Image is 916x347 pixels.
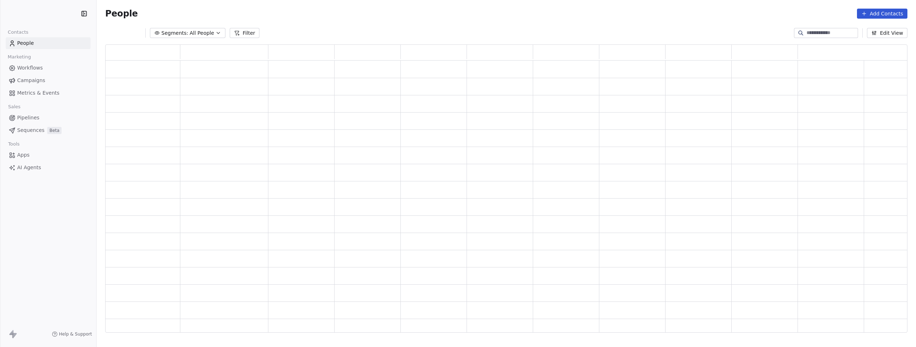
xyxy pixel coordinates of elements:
a: AI Agents [6,162,91,173]
a: Workflows [6,62,91,74]
span: Metrics & Events [17,89,59,97]
a: SequencesBeta [6,124,91,136]
span: Help & Support [59,331,92,337]
span: People [17,39,34,47]
a: Pipelines [6,112,91,124]
a: Campaigns [6,75,91,86]
span: People [105,8,138,19]
span: Marketing [5,52,34,62]
span: Contacts [5,27,31,38]
a: Help & Support [52,331,92,337]
button: Filter [230,28,259,38]
div: grid [106,61,908,333]
span: AI Agents [17,164,41,171]
span: Apps [17,151,30,159]
span: Campaigns [17,77,45,84]
span: Pipelines [17,114,39,122]
a: Metrics & Events [6,87,91,99]
a: People [6,37,91,49]
span: Segments: [161,29,188,37]
span: Sequences [17,127,44,134]
a: Apps [6,149,91,161]
span: Tools [5,139,23,149]
span: Workflows [17,64,43,72]
span: Beta [47,127,62,134]
button: Add Contacts [857,9,907,19]
span: All People [190,29,214,37]
span: Sales [5,101,24,112]
button: Edit View [867,28,907,38]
